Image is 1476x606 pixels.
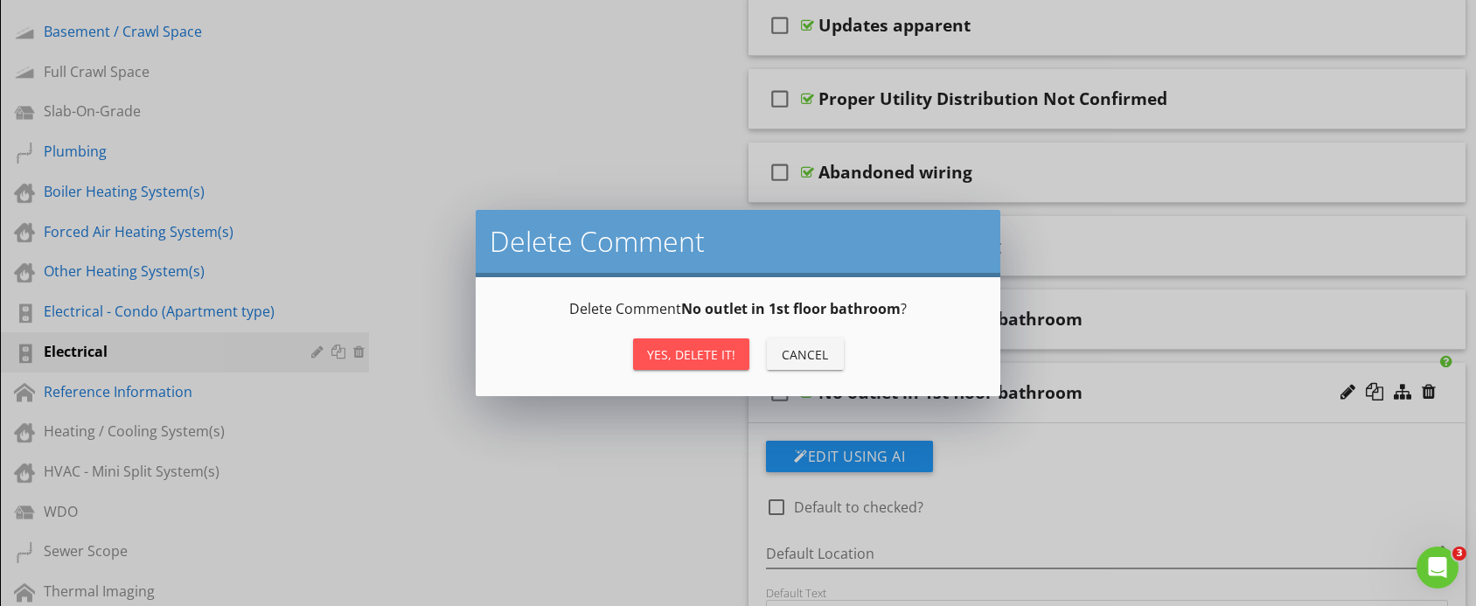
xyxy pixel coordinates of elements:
iframe: Intercom live chat [1417,547,1459,589]
div: Yes, Delete it! [647,345,735,364]
p: Delete Comment ? [497,298,979,319]
strong: No outlet in 1st floor bathroom [681,299,901,318]
button: Cancel [767,338,844,370]
button: Yes, Delete it! [633,338,749,370]
div: Cancel [781,345,830,364]
span: 3 [1452,547,1466,561]
h2: Delete Comment [490,224,986,259]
